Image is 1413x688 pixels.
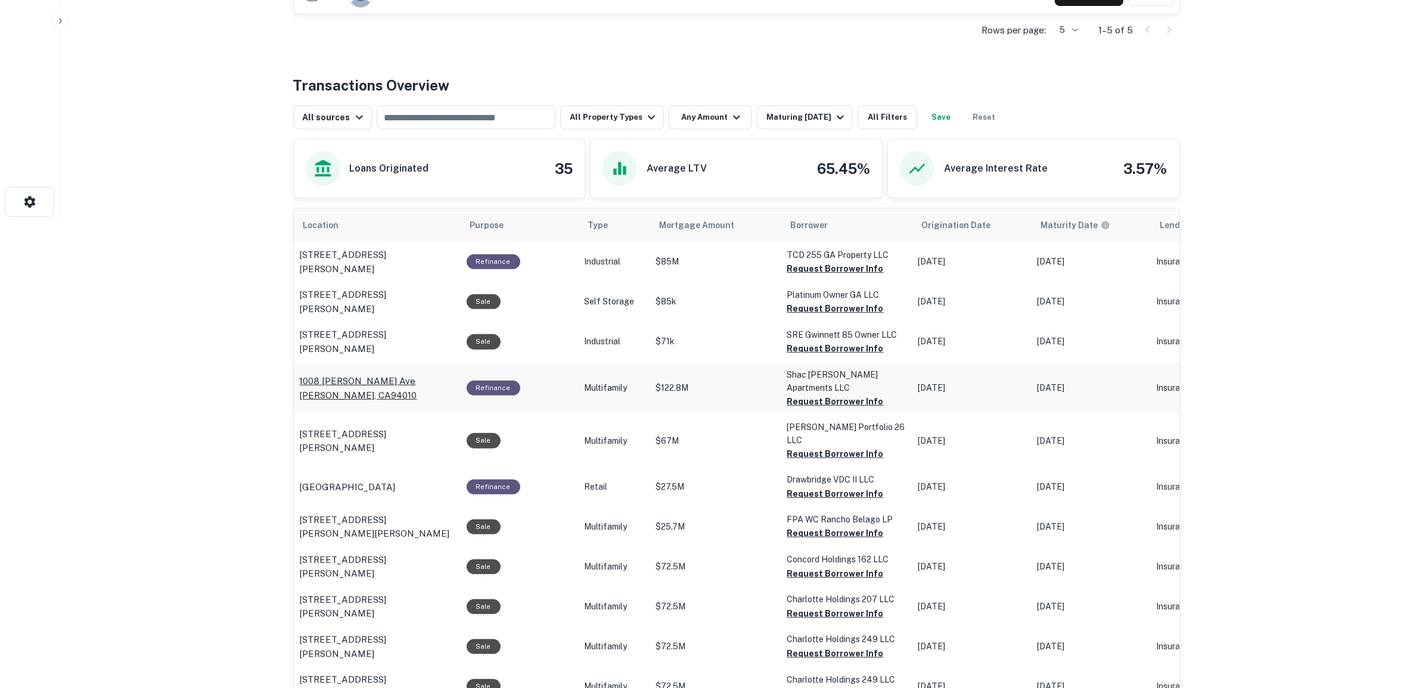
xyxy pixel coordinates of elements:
[585,435,644,447] p: Multifamily
[922,105,960,129] button: Save your search to get updates of matches that match your search criteria.
[944,161,1048,176] h6: Average Interest Rate
[965,105,1003,129] button: Reset
[300,374,455,402] a: 1008 [PERSON_NAME] Ave [PERSON_NAME], CA94010
[918,521,1026,533] p: [DATE]
[787,526,884,540] button: Request Borrower Info
[787,288,906,301] p: Platinum Owner GA LLC
[1041,219,1126,232] span: Maturity dates displayed may be estimated. Please contact the lender for the most accurate maturi...
[787,248,906,261] p: TCD 255 GA Property LLC
[585,640,644,653] p: Multifamily
[787,566,884,581] button: Request Borrower Info
[300,553,455,581] a: [STREET_ADDRESS][PERSON_NAME]
[787,421,906,447] p: [PERSON_NAME] Portfolio 26 LLC
[787,301,884,316] button: Request Borrower Info
[918,481,1026,493] p: [DATE]
[787,633,906,646] p: Charlotte Holdings 249 LLC
[300,248,455,276] a: [STREET_ADDRESS][PERSON_NAME]
[467,480,520,494] div: This loan purpose was for refinancing
[817,158,870,179] h4: 65.45%
[300,480,455,494] a: [GEOGRAPHIC_DATA]
[467,559,501,574] div: Sale
[1038,600,1145,613] p: [DATE]
[1157,435,1252,447] p: Insurance Company
[787,261,884,276] button: Request Borrower Info
[585,295,644,308] p: Self Storage
[918,335,1026,348] p: [DATE]
[1157,640,1252,653] p: Insurance Company
[918,295,1026,308] p: [DATE]
[300,288,455,316] p: [STREET_ADDRESS][PERSON_NAME]
[293,105,372,129] button: All sources
[300,593,455,621] a: [STREET_ADDRESS][PERSON_NAME]
[787,513,906,526] p: FPA WC Rancho Belago LP
[787,368,906,394] p: Shac [PERSON_NAME] Apartments LLC
[660,218,750,232] span: Mortgage Amount
[787,593,906,606] p: Charlotte Holdings 207 LLC
[656,335,775,348] p: $71k
[467,334,501,349] div: Sale
[787,341,884,356] button: Request Borrower Info
[1157,256,1252,268] p: Insurance Company
[1157,561,1252,573] p: Insurance Company
[1157,600,1252,613] p: Insurance Company
[1038,256,1145,268] p: [DATE]
[656,435,775,447] p: $67M
[467,294,501,309] div: Sale
[467,254,520,269] div: This loan purpose was for refinancing
[656,256,775,268] p: $85M
[656,382,775,394] p: $122.8M
[1160,218,1211,232] span: Lender Type
[560,105,664,129] button: All Property Types
[669,105,752,129] button: Any Amount
[1157,382,1252,394] p: Insurance Company
[1032,208,1151,242] th: Maturity dates displayed may be estimated. Please contact the lender for the most accurate maturi...
[757,105,853,129] button: Maturing [DATE]
[791,218,828,232] span: Borrower
[1038,521,1145,533] p: [DATE]
[555,158,573,179] h4: 35
[300,427,455,455] p: [STREET_ADDRESS][PERSON_NAME]
[585,382,644,394] p: Multifamily
[656,561,775,573] p: $72.5M
[787,553,906,566] p: Concord Holdings 162 LLC
[781,208,912,242] th: Borrower
[918,561,1026,573] p: [DATE]
[585,335,644,348] p: Industrial
[1041,219,1110,232] div: Maturity dates displayed may be estimated. Please contact the lender for the most accurate maturi...
[1038,640,1145,653] p: [DATE]
[303,110,367,124] div: All sources
[1157,481,1252,493] p: Insurance Company
[1099,23,1133,38] p: 1–5 of 5
[470,218,520,232] span: Purpose
[912,208,1032,242] th: Origination Date
[585,481,644,493] p: Retail
[467,599,501,614] div: Sale
[650,208,781,242] th: Mortgage Amount
[300,513,455,541] a: [STREET_ADDRESS][PERSON_NAME][PERSON_NAME]
[585,521,644,533] p: Multifamily
[1157,521,1252,533] p: Insurance Company
[585,561,644,573] p: Multifamily
[294,208,461,242] th: Location
[656,521,775,533] p: $25.7M
[1038,435,1145,447] p: [DATE]
[350,161,429,176] h6: Loans Originated
[787,606,884,621] button: Request Borrower Info
[1038,382,1145,394] p: [DATE]
[656,640,775,653] p: $72.5M
[918,256,1026,268] p: [DATE]
[300,328,455,356] a: [STREET_ADDRESS][PERSON_NAME]
[1353,593,1413,650] iframe: Chat Widget
[300,480,396,494] p: [GEOGRAPHIC_DATA]
[922,218,1007,232] span: Origination Date
[656,481,775,493] p: $27.5M
[858,105,917,129] button: All Filters
[647,161,707,176] h6: Average LTV
[467,519,501,534] div: Sale
[300,633,455,661] a: [STREET_ADDRESS][PERSON_NAME]
[918,640,1026,653] p: [DATE]
[1038,335,1145,348] p: [DATE]
[766,110,847,124] div: Maturing [DATE]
